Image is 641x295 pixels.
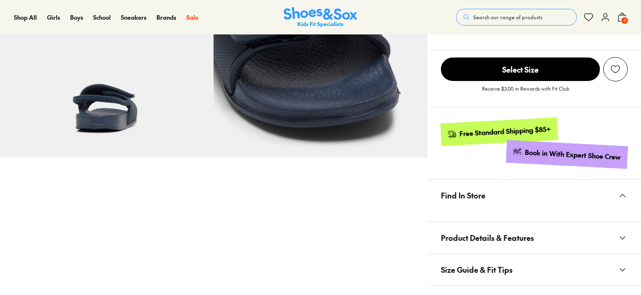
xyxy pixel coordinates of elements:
[603,57,628,81] button: Add to Wishlist
[14,13,37,22] a: Shop All
[186,13,198,21] span: Sale
[441,183,485,208] span: Find In Store
[506,140,628,169] a: Book in With Expert Shoe Crew
[14,13,37,21] span: Shop All
[473,13,542,21] span: Search our range of products
[121,13,146,22] a: Sneakers
[93,13,111,22] a: School
[617,8,627,26] button: 1
[441,257,513,282] span: Size Guide & Fit Tips
[427,222,641,253] button: Product Details & Features
[482,85,569,100] p: Receive $3.00 in Rewards with Fit Club
[284,7,357,28] a: Shoes & Sox
[186,13,198,22] a: Sale
[427,180,641,211] button: Find In Store
[525,148,621,162] div: Book in With Expert Shoe Crew
[156,13,176,22] a: Brands
[284,7,357,28] img: SNS_Logo_Responsive.svg
[70,13,83,22] a: Boys
[47,13,60,22] a: Girls
[93,13,111,21] span: School
[459,125,551,138] div: Free Standard Shipping $85+
[47,13,60,21] span: Girls
[441,225,534,250] span: Product Details & Features
[156,13,176,21] span: Brands
[121,13,146,21] span: Sneakers
[70,13,83,21] span: Boys
[441,57,600,81] button: Select Size
[427,254,641,285] button: Size Guide & Fit Tips
[456,9,577,26] button: Search our range of products
[620,16,629,25] span: 1
[440,117,558,146] a: Free Standard Shipping $85+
